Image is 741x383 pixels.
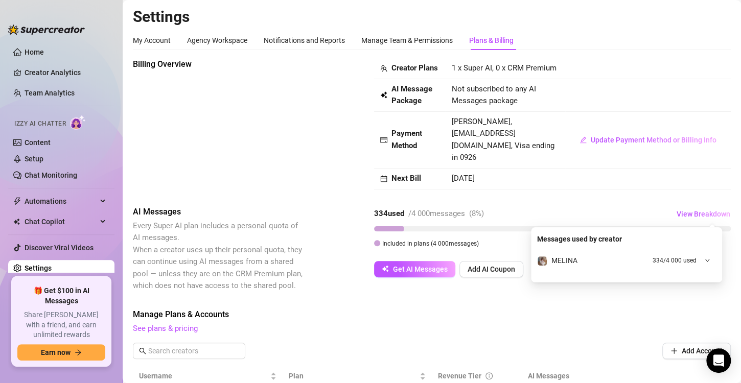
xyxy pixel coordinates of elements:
[452,174,475,183] span: [DATE]
[537,251,716,270] div: MELINAMELINA334/4 000 used
[391,174,421,183] strong: Next Bill
[374,209,404,218] strong: 334 used
[591,136,716,144] span: Update Payment Method or Billing Info
[580,136,587,143] span: edit
[264,35,345,46] div: Notifications and Reports
[653,256,697,266] span: 334 / 4 000 used
[17,344,105,361] button: Earn nowarrow-right
[133,35,171,46] div: My Account
[25,89,75,97] a: Team Analytics
[25,48,44,56] a: Home
[571,132,725,148] button: Update Payment Method or Billing Info
[670,347,678,354] span: plus
[289,370,418,381] span: Plan
[408,209,465,218] span: / 4 000 messages
[380,65,387,72] span: team
[25,138,51,147] a: Content
[41,348,71,356] span: Earn now
[17,286,105,306] span: 🎁 Get $100 in AI Messages
[382,240,479,247] span: Included in plans ( 4 000 messages)
[706,348,731,373] div: Open Intercom Messenger
[438,372,481,380] span: Revenue Tier
[133,221,303,291] span: Every Super AI plan includes a personal quota of AI messages. When a creator uses up their person...
[391,84,432,106] strong: AI Message Package
[459,261,523,277] button: Add AI Coupon
[361,35,453,46] div: Manage Team & Permissions
[75,349,82,356] span: arrow-right
[380,136,387,143] span: credit-card
[393,265,448,273] span: Get AI Messages
[391,63,438,73] strong: Creator Plans
[139,370,268,381] span: Username
[469,209,484,218] span: ( 8 %)
[148,345,231,356] input: Search creators
[452,63,557,73] span: 1 x Super AI, 0 x CRM Premium
[25,64,106,81] a: Creator Analytics
[25,155,43,163] a: Setup
[551,256,577,265] span: MELINA
[70,115,86,130] img: AI Chatter
[133,7,731,27] h2: Settings
[139,347,146,354] span: search
[187,35,247,46] div: Agency Workspace
[485,372,493,379] span: info-circle
[25,213,97,230] span: Chat Copilot
[468,265,515,273] span: Add AI Coupon
[677,210,730,218] span: View Breakdown
[13,218,20,225] img: Chat Copilot
[8,25,85,35] img: logo-BBDzfeDw.svg
[469,35,514,46] div: Plans & Billing
[537,235,622,243] strong: Messages used by creator
[682,347,723,355] span: Add Account
[13,197,21,205] span: thunderbolt
[133,58,305,70] span: Billing Overview
[662,343,731,359] button: Add Account
[538,256,547,266] img: MELINA
[25,244,94,252] a: Discover Viral Videos
[133,308,731,321] span: Manage Plans & Accounts
[133,324,198,333] a: See plans & pricing
[14,119,66,129] span: Izzy AI Chatter
[25,193,97,209] span: Automations
[452,117,554,162] span: [PERSON_NAME], [EMAIL_ADDRESS][DOMAIN_NAME], Visa ending in 0926
[133,206,305,218] span: AI Messages
[380,175,387,182] span: calendar
[25,171,77,179] a: Chat Monitoring
[705,258,710,263] span: down
[391,129,422,150] strong: Payment Method
[374,261,455,277] button: Get AI Messages
[17,310,105,340] span: Share [PERSON_NAME] with a friend, and earn unlimited rewards
[676,206,731,222] button: View Breakdown
[25,264,52,272] a: Settings
[452,83,559,107] span: Not subscribed to any AI Messages package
